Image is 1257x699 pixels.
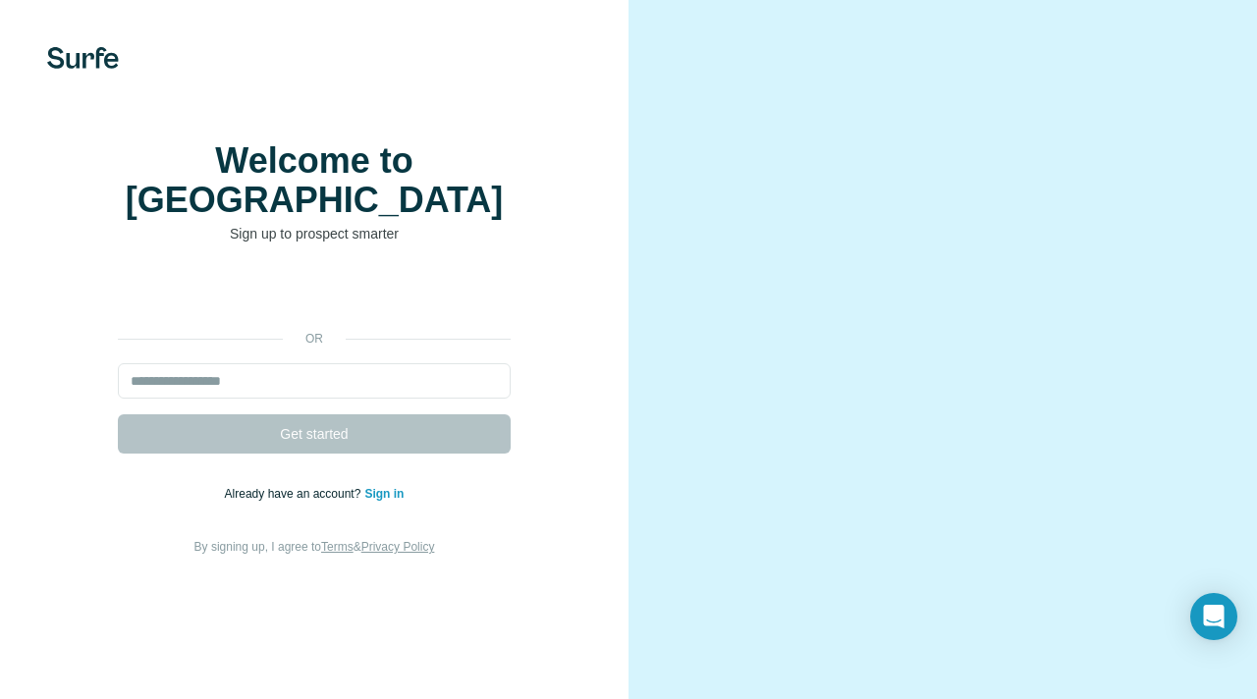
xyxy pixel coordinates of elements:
[225,487,365,501] span: Already have an account?
[118,224,511,243] p: Sign up to prospect smarter
[321,540,354,554] a: Terms
[194,540,435,554] span: By signing up, I agree to &
[108,273,520,316] iframe: Sign in with Google Button
[364,487,404,501] a: Sign in
[283,330,346,348] p: or
[47,47,119,69] img: Surfe's logo
[1190,593,1237,640] div: Open Intercom Messenger
[118,141,511,220] h1: Welcome to [GEOGRAPHIC_DATA]
[361,540,435,554] a: Privacy Policy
